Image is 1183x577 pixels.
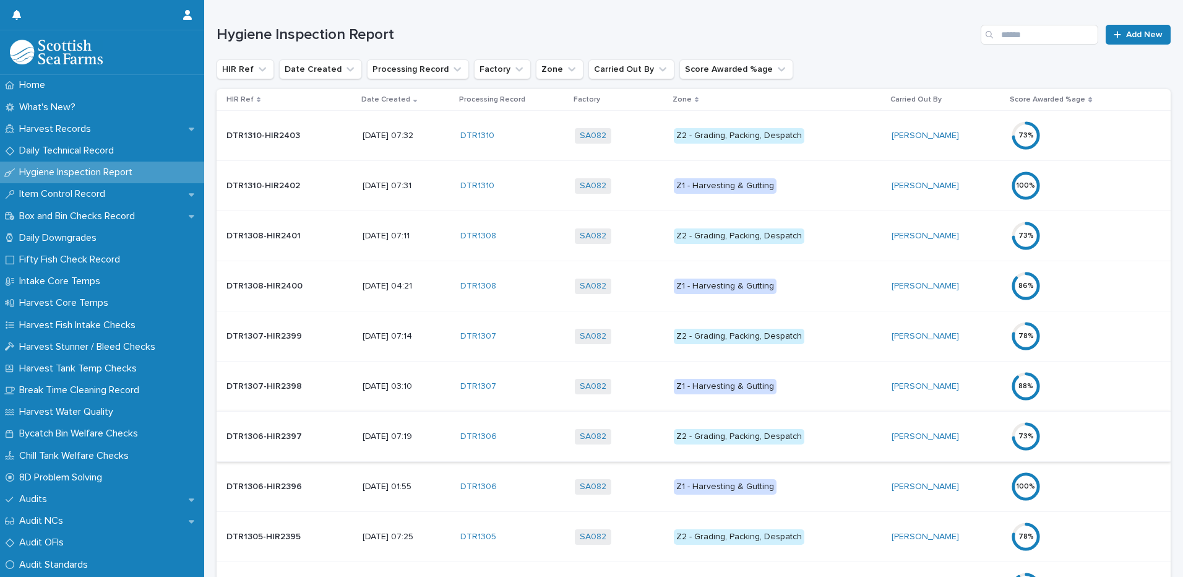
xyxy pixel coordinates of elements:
[226,529,303,542] p: DTR1305-HIR2395
[217,211,1171,261] tr: DTR1308-HIR2401DTR1308-HIR2401 [DATE] 07:11DTR1308 SA082 Z2 - Grading, Packing, Despatch[PERSON_N...
[14,188,115,200] p: Item Control Record
[14,406,123,418] p: Harvest Water Quality
[1011,181,1041,190] div: 100 %
[892,131,959,141] a: [PERSON_NAME]
[892,482,959,492] a: [PERSON_NAME]
[14,319,145,331] p: Harvest Fish Intake Checks
[14,297,118,309] p: Harvest Core Temps
[217,26,976,44] h1: Hygiene Inspection Report
[217,512,1171,562] tr: DTR1305-HIR2395DTR1305-HIR2395 [DATE] 07:25DTR1305 SA082 Z2 - Grading, Packing, Despatch[PERSON_N...
[892,231,959,241] a: [PERSON_NAME]
[217,161,1171,211] tr: DTR1310-HIR2402DTR1310-HIR2402 [DATE] 07:31DTR1310 SA082 Z1 - Harvesting & Gutting[PERSON_NAME] 100%
[217,111,1171,161] tr: DTR1310-HIR2403DTR1310-HIR2403 [DATE] 07:32DTR1310 SA082 Z2 - Grading, Packing, Despatch[PERSON_N...
[892,432,959,442] a: [PERSON_NAME]
[1011,382,1041,391] div: 88 %
[536,59,583,79] button: Zone
[1011,432,1041,441] div: 73 %
[10,40,103,64] img: mMrefqRFQpe26GRNOUkG
[14,472,112,484] p: 8D Problem Solving
[14,167,142,178] p: Hygiene Inspection Report
[363,231,451,241] p: [DATE] 07:11
[14,210,145,222] p: Box and Bin Checks Record
[580,231,606,241] a: SA082
[14,341,165,353] p: Harvest Stunner / Bleed Checks
[217,261,1171,311] tr: DTR1308-HIR2400DTR1308-HIR2400 [DATE] 04:21DTR1308 SA082 Z1 - Harvesting & Gutting[PERSON_NAME] 86%
[460,331,496,342] a: DTR1307
[1010,93,1085,106] p: Score Awarded %age
[674,128,804,144] div: Z2 - Grading, Packing, Despatch
[226,429,304,442] p: DTR1306-HIR2397
[674,479,776,495] div: Z1 - Harvesting & Gutting
[14,79,55,91] p: Home
[674,228,804,244] div: Z2 - Grading, Packing, Despatch
[363,331,451,342] p: [DATE] 07:14
[460,281,496,292] a: DTR1308
[14,123,101,135] p: Harvest Records
[14,384,149,396] p: Break Time Cleaning Record
[363,482,451,492] p: [DATE] 01:55
[981,25,1098,45] input: Search
[580,432,606,442] a: SA082
[1011,332,1041,341] div: 78 %
[674,178,776,194] div: Z1 - Harvesting & Gutting
[363,281,451,292] p: [DATE] 04:21
[580,482,606,492] a: SA082
[674,379,776,394] div: Z1 - Harvesting & Gutting
[363,131,451,141] p: [DATE] 07:32
[226,228,303,241] p: DTR1308-HIR2401
[279,59,362,79] button: Date Created
[226,128,303,141] p: DTR1310-HIR2403
[674,529,804,545] div: Z2 - Grading, Packing, Despatch
[679,59,793,79] button: Score Awarded %age
[892,532,959,542] a: [PERSON_NAME]
[674,429,804,445] div: Z2 - Grading, Packing, Despatch
[892,181,959,191] a: [PERSON_NAME]
[580,181,606,191] a: SA082
[361,93,410,106] p: Date Created
[588,59,674,79] button: Carried Out By
[1126,30,1163,39] span: Add New
[460,432,497,442] a: DTR1306
[363,432,451,442] p: [DATE] 07:19
[474,59,531,79] button: Factory
[892,381,959,392] a: [PERSON_NAME]
[14,102,85,113] p: What's New?
[14,515,73,527] p: Audit NCs
[226,178,303,191] p: DTR1310-HIR2402
[226,379,304,392] p: DTR1307-HIR2398
[890,93,942,106] p: Carried Out By
[226,329,304,342] p: DTR1307-HIR2399
[580,532,606,542] a: SA082
[14,493,57,505] p: Audits
[217,462,1171,512] tr: DTR1306-HIR2396DTR1306-HIR2396 [DATE] 01:55DTR1306 SA082 Z1 - Harvesting & Gutting[PERSON_NAME] 100%
[217,311,1171,362] tr: DTR1307-HIR2399DTR1307-HIR2399 [DATE] 07:14DTR1307 SA082 Z2 - Grading, Packing, Despatch[PERSON_N...
[14,559,98,571] p: Audit Standards
[1011,131,1041,140] div: 73 %
[892,331,959,342] a: [PERSON_NAME]
[1011,232,1041,240] div: 73 %
[674,329,804,344] div: Z2 - Grading, Packing, Despatch
[673,93,692,106] p: Zone
[460,381,496,392] a: DTR1307
[217,412,1171,462] tr: DTR1306-HIR2397DTR1306-HIR2397 [DATE] 07:19DTR1306 SA082 Z2 - Grading, Packing, Despatch[PERSON_N...
[460,532,496,542] a: DTR1305
[14,363,147,375] p: Harvest Tank Temp Checks
[226,93,254,106] p: HIR Ref
[892,281,959,292] a: [PERSON_NAME]
[14,450,139,462] p: Chill Tank Welfare Checks
[1011,532,1041,541] div: 78 %
[14,537,74,549] p: Audit OFIs
[14,232,106,244] p: Daily Downgrades
[580,281,606,292] a: SA082
[580,381,606,392] a: SA082
[460,131,494,141] a: DTR1310
[226,279,305,292] p: DTR1308-HIR2400
[14,254,130,266] p: Fifty Fish Check Record
[14,428,148,440] p: Bycatch Bin Welfare Checks
[14,145,124,157] p: Daily Technical Record
[1011,282,1041,290] div: 86 %
[217,362,1171,412] tr: DTR1307-HIR2398DTR1307-HIR2398 [DATE] 03:10DTR1307 SA082 Z1 - Harvesting & Gutting[PERSON_NAME] 88%
[460,231,496,241] a: DTR1308
[367,59,469,79] button: Processing Record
